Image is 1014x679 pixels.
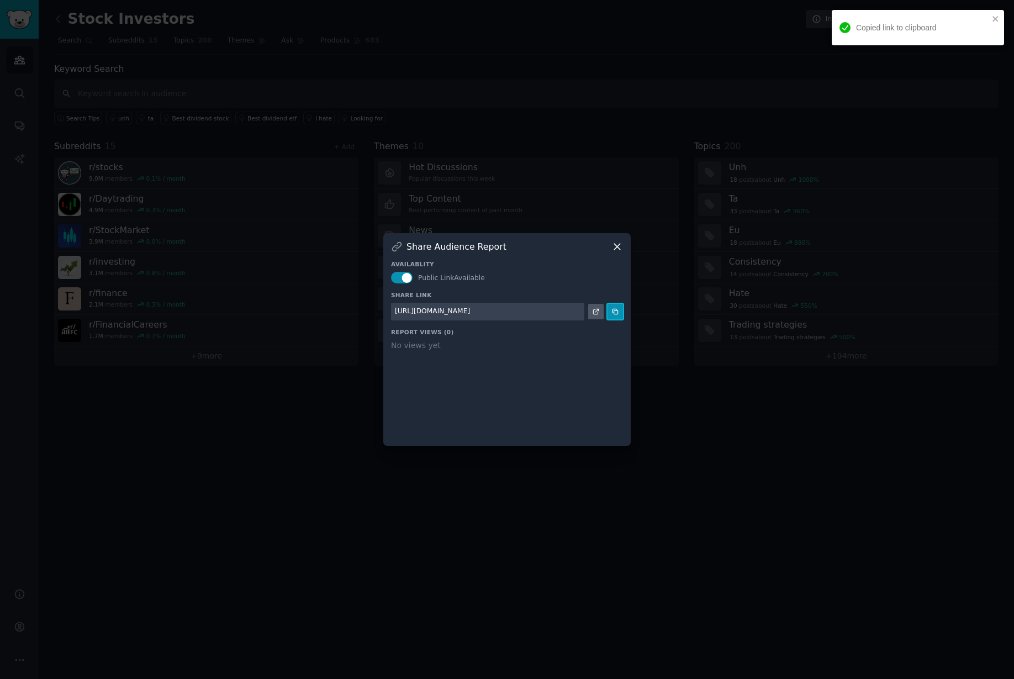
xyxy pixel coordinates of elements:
h3: Share Link [391,291,623,299]
span: Public Link Available [418,274,485,282]
h3: Report Views ( 0 ) [391,328,623,336]
div: No views yet [391,340,623,351]
div: [URL][DOMAIN_NAME] [395,307,470,317]
h3: Availablity [391,260,623,268]
button: close [992,14,1000,23]
div: Copied link to clipboard [856,22,989,34]
h3: Share Audience Report [406,241,506,252]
